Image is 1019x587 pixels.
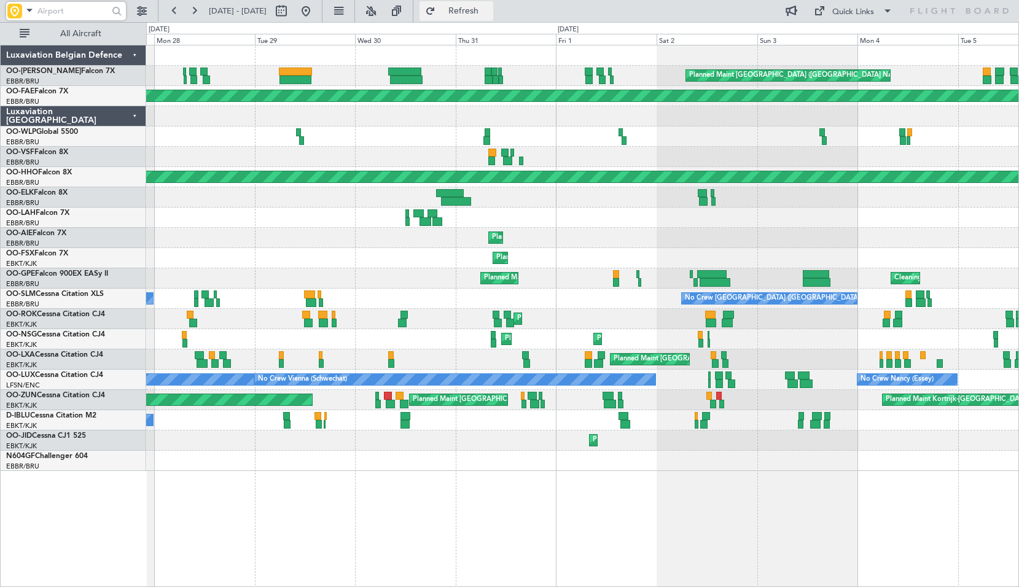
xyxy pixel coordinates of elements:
[484,269,706,287] div: Planned Maint [GEOGRAPHIC_DATA] ([GEOGRAPHIC_DATA] National)
[6,401,37,410] a: EBKT/KJK
[438,7,490,15] span: Refresh
[505,330,648,348] div: Planned Maint Kortrijk-[GEOGRAPHIC_DATA]
[6,432,32,440] span: OO-JID
[6,351,103,359] a: OO-LXACessna Citation CJ4
[6,219,39,228] a: EBBR/BRU
[149,25,170,35] div: [DATE]
[6,311,37,318] span: OO-ROK
[6,412,96,419] a: D-IBLUCessna Citation M2
[258,370,347,389] div: No Crew Vienna (Schwechat)
[6,453,88,460] a: N604GFChallenger 604
[6,311,105,318] a: OO-ROKCessna Citation CJ4
[6,198,39,208] a: EBBR/BRU
[6,360,37,370] a: EBKT/KJK
[6,270,108,278] a: OO-GPEFalcon 900EX EASy II
[6,351,35,359] span: OO-LXA
[517,309,660,328] div: Planned Maint Kortrijk-[GEOGRAPHIC_DATA]
[6,169,72,176] a: OO-HHOFalcon 8X
[32,29,130,38] span: All Aircraft
[209,6,267,17] span: [DATE] - [DATE]
[685,289,891,308] div: No Crew [GEOGRAPHIC_DATA] ([GEOGRAPHIC_DATA] National)
[355,34,456,45] div: Wed 30
[420,1,493,21] button: Refresh
[37,2,108,20] input: Airport
[6,230,66,237] a: OO-AIEFalcon 7X
[6,462,39,471] a: EBBR/BRU
[6,453,35,460] span: N604GF
[6,371,35,379] span: OO-LUX
[6,432,86,440] a: OO-JIDCessna CJ1 525
[14,24,133,44] button: All Aircraft
[6,381,40,390] a: LFSN/ENC
[6,279,39,289] a: EBBR/BRU
[6,128,78,136] a: OO-WLPGlobal 5500
[6,158,39,167] a: EBBR/BRU
[6,230,33,237] span: OO-AIE
[6,138,39,147] a: EBBR/BRU
[6,97,39,106] a: EBBR/BRU
[6,178,39,187] a: EBBR/BRU
[6,169,38,176] span: OO-HHO
[6,209,36,217] span: OO-LAH
[6,259,37,268] a: EBKT/KJK
[6,88,68,95] a: OO-FAEFalcon 7X
[832,6,874,18] div: Quick Links
[6,320,37,329] a: EBKT/KJK
[6,68,115,75] a: OO-[PERSON_NAME]Falcon 7X
[6,290,104,298] a: OO-SLMCessna Citation XLS
[558,25,579,35] div: [DATE]
[6,88,34,95] span: OO-FAE
[597,330,740,348] div: Planned Maint Kortrijk-[GEOGRAPHIC_DATA]
[757,34,858,45] div: Sun 3
[496,249,639,267] div: Planned Maint Kortrijk-[GEOGRAPHIC_DATA]
[6,421,37,430] a: EBKT/KJK
[6,189,34,196] span: OO-ELK
[556,34,657,45] div: Fri 1
[808,1,899,21] button: Quick Links
[6,189,68,196] a: OO-ELKFalcon 8X
[6,412,30,419] span: D-IBLU
[6,250,34,257] span: OO-FSX
[6,149,68,156] a: OO-VSFFalcon 8X
[6,392,105,399] a: OO-ZUNCessna Citation CJ4
[6,149,34,156] span: OO-VSF
[492,228,714,247] div: Planned Maint [GEOGRAPHIC_DATA] ([GEOGRAPHIC_DATA] National)
[6,290,36,298] span: OO-SLM
[6,128,36,136] span: OO-WLP
[6,331,105,338] a: OO-NSGCessna Citation CJ4
[6,239,39,248] a: EBBR/BRU
[6,340,37,349] a: EBKT/KJK
[413,391,635,409] div: Planned Maint [GEOGRAPHIC_DATA] ([GEOGRAPHIC_DATA] National)
[6,270,35,278] span: OO-GPE
[456,34,556,45] div: Thu 31
[6,300,39,309] a: EBBR/BRU
[614,350,836,368] div: Planned Maint [GEOGRAPHIC_DATA] ([GEOGRAPHIC_DATA] National)
[6,68,81,75] span: OO-[PERSON_NAME]
[6,392,37,399] span: OO-ZUN
[6,331,37,338] span: OO-NSG
[857,34,958,45] div: Mon 4
[593,431,736,449] div: Planned Maint Kortrijk-[GEOGRAPHIC_DATA]
[6,77,39,86] a: EBBR/BRU
[255,34,356,45] div: Tue 29
[6,250,68,257] a: OO-FSXFalcon 7X
[861,370,934,389] div: No Crew Nancy (Essey)
[6,441,37,451] a: EBKT/KJK
[154,34,255,45] div: Mon 28
[689,66,912,85] div: Planned Maint [GEOGRAPHIC_DATA] ([GEOGRAPHIC_DATA] National)
[6,371,103,379] a: OO-LUXCessna Citation CJ4
[657,34,757,45] div: Sat 2
[6,209,69,217] a: OO-LAHFalcon 7X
